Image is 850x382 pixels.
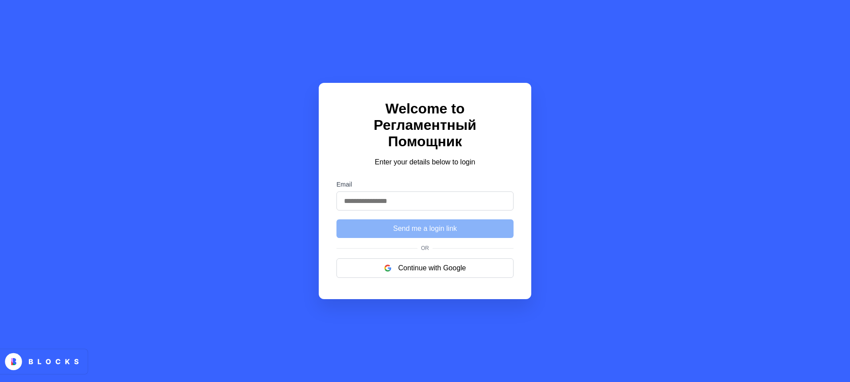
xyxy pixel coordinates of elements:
[336,181,514,188] label: Email
[417,245,433,251] span: Or
[336,258,514,278] button: Continue with Google
[336,219,514,238] button: Send me a login link
[384,265,391,272] img: google logo
[336,157,514,168] p: Enter your details below to login
[336,101,514,150] h1: Welcome to Регламентный Помощник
